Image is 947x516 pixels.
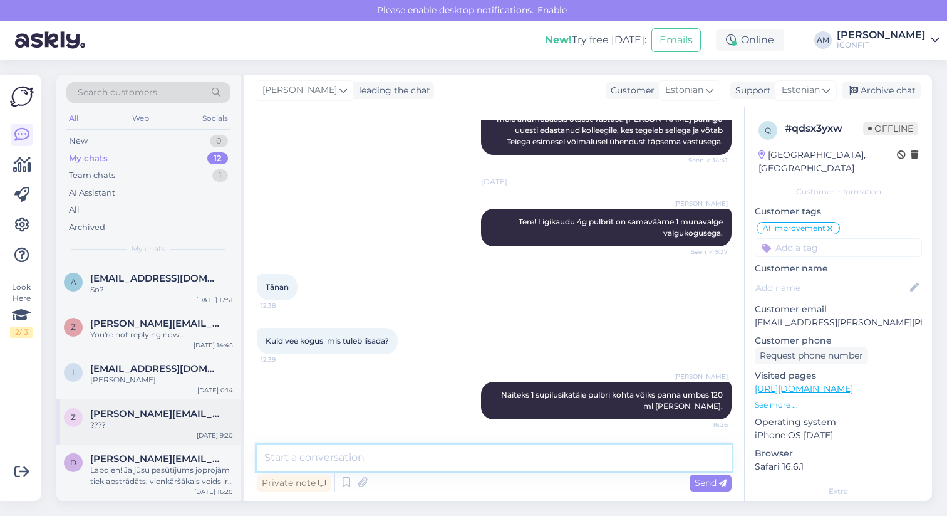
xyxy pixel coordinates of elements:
div: 2 / 3 [10,327,33,338]
a: [PERSON_NAME]ICONFIT [837,30,939,50]
div: # qdsx3yxw [785,121,863,136]
span: z [71,322,76,332]
span: d [70,458,76,467]
div: So? [90,284,233,295]
span: Kuid vee kogus mis tuleb lisada? [266,336,389,345]
div: [DATE] [257,176,732,187]
div: All [69,204,80,216]
div: 12 [207,152,228,165]
span: Tänan [266,282,289,292]
div: AM [814,31,832,49]
span: Offline [863,122,918,135]
span: [PERSON_NAME] [674,372,728,381]
span: Näiteks 1 supilusikatäie pulbri kohta võiks panna umbes 120 ml [PERSON_NAME]. [501,390,725,411]
span: 12:39 [261,355,308,364]
div: You're not replying now.. [90,329,233,340]
span: Seen ✓ 9:37 [681,247,728,256]
span: ivarsbikis@gmail.com [90,363,220,374]
div: [DATE] 14:45 [194,340,233,350]
div: Request phone number [755,347,868,364]
div: [DATE] 17:51 [196,295,233,305]
div: [PERSON_NAME] [90,374,233,386]
span: 12:38 [261,301,308,310]
p: Browser [755,447,922,460]
div: Private note [257,475,331,492]
div: 1 [212,169,228,182]
div: Customer [606,84,655,97]
div: ICONFIT [837,40,926,50]
span: Estonian [665,83,703,97]
div: Archived [69,221,105,234]
div: Web [130,110,152,127]
input: Add a tag [755,238,922,257]
div: Archive chat [842,82,921,99]
div: [DATE] 0:14 [197,386,233,395]
a: [URL][DOMAIN_NAME] [755,383,853,394]
div: New [69,135,88,147]
div: [PERSON_NAME] [837,30,926,40]
span: My chats [132,243,165,255]
span: Search customers [78,86,157,99]
div: All [66,110,81,127]
span: i [72,367,75,377]
div: Look Here [10,282,33,338]
span: a [71,277,76,287]
div: [DATE] 16:20 [194,487,233,497]
input: Add name [755,281,908,295]
span: 16:26 [681,420,728,429]
div: Support [730,84,771,97]
span: [PERSON_NAME] [674,199,728,208]
div: Try free [DATE]: [545,33,646,48]
div: Labdien! Ja jūsu pasūtījums joprojām tiek apstrādāts, vienkāršākais veids ir atcelt pasūtījumu un... [90,465,233,487]
span: zeeshan.ashraf88005@gmail.com [90,318,220,329]
span: Seen ✓ 14:41 [681,155,728,165]
div: [GEOGRAPHIC_DATA], [GEOGRAPHIC_DATA] [758,149,897,175]
p: [EMAIL_ADDRESS][PERSON_NAME][PERSON_NAME][DOMAIN_NAME] [755,316,922,329]
span: arucha8@inbox.lv [90,273,220,284]
div: Socials [200,110,230,127]
span: [PERSON_NAME] [262,83,337,97]
p: Customer email [755,303,922,316]
img: Askly Logo [10,85,34,108]
p: iPhone OS [DATE] [755,429,922,442]
span: q [765,125,771,135]
p: Customer name [755,262,922,275]
div: [DATE] 9:20 [197,431,233,440]
span: Estonian [782,83,820,97]
b: New! [545,34,572,46]
span: AI improvement [763,224,825,232]
span: Send [695,477,727,488]
p: Safari 16.6.1 [755,460,922,473]
p: Visited pages [755,369,922,382]
span: Enable [534,4,571,16]
p: See more ... [755,399,922,411]
span: zeeshan.ashraf88005@gmail.com [90,408,220,419]
p: Operating system [755,416,922,429]
p: Customer phone [755,334,922,347]
div: Team chats [69,169,115,182]
button: Emails [651,28,701,52]
div: ???? [90,419,233,431]
div: Extra [755,486,922,497]
div: leading the chat [354,84,430,97]
div: 0 [210,135,228,147]
span: z [71,413,76,422]
span: dmitrijsjevsejevs@inbox.lv [90,453,220,465]
div: AI Assistant [69,187,115,199]
span: Tere! Ligikaudu 4g pulbrit on samaväärne 1 munavalge valgukogusega. [519,217,725,238]
div: Online [716,29,784,51]
div: My chats [69,152,108,165]
div: Customer information [755,186,922,197]
p: Customer tags [755,205,922,218]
